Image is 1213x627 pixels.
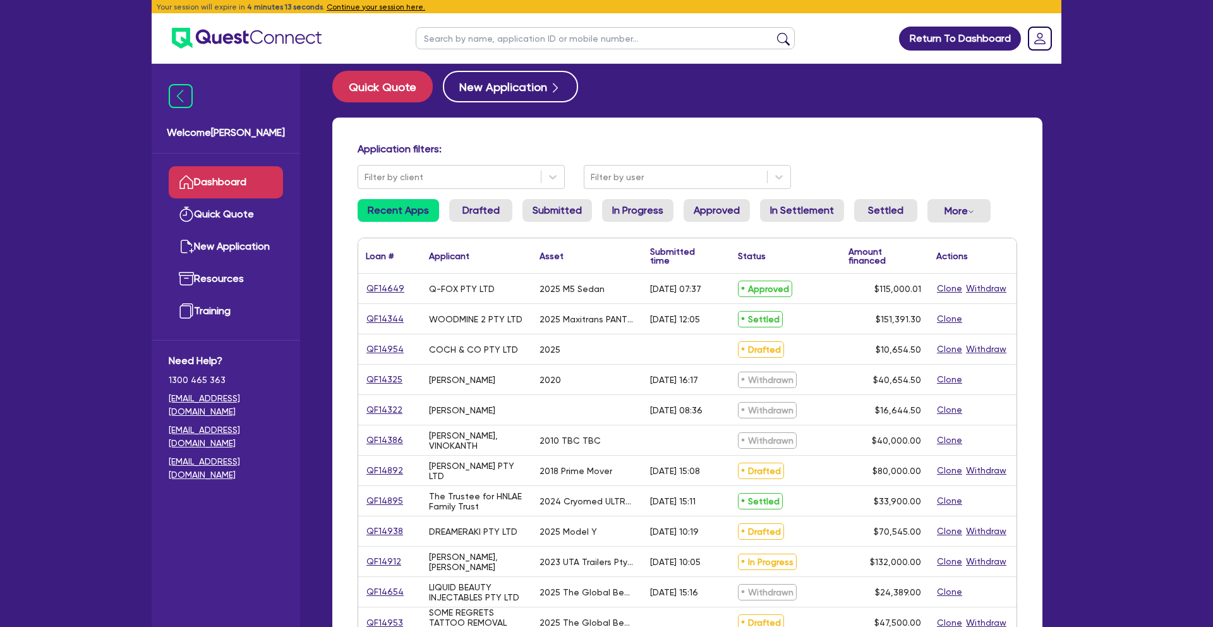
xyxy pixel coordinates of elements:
[429,284,495,294] div: Q-FOX PTY LTD
[927,199,991,222] button: Dropdown toggle
[1023,22,1056,55] a: Dropdown toggle
[738,584,797,600] span: Withdrawn
[874,284,921,294] span: $115,000.01
[875,405,921,415] span: $16,644.50
[936,252,968,260] div: Actions
[429,491,524,511] div: The Trustee for HNLAE Family Trust
[650,375,698,385] div: [DATE] 16:17
[179,207,194,222] img: quick-quote
[366,312,404,326] a: QF14344
[540,466,612,476] div: 2018 Prime Mover
[327,1,425,13] button: Continue your session here.
[738,252,766,260] div: Status
[429,344,518,355] div: COCH & CO PTY LTD
[540,496,635,506] div: 2024 Cryomed ULTRAFORMER III System UF3
[169,166,283,198] a: Dashboard
[965,281,1007,296] button: Withdraw
[167,125,285,140] span: Welcome [PERSON_NAME]
[936,372,963,387] button: Clone
[540,284,605,294] div: 2025 M5 Sedan
[540,314,635,324] div: 2025 Maxitrans PANTECH B STRAIGHT DECK TRIAXLE
[332,71,443,102] a: Quick Quote
[738,341,784,358] span: Drafted
[169,455,283,482] a: [EMAIL_ADDRESS][DOMAIN_NAME]
[872,435,921,446] span: $40,000.00
[650,466,700,476] div: [DATE] 15:08
[684,199,750,222] a: Approved
[876,314,921,324] span: $151,391.30
[650,557,701,567] div: [DATE] 10:05
[366,554,402,569] a: QF14912
[366,463,404,478] a: QF14892
[936,403,963,417] button: Clone
[540,557,635,567] div: 2023 UTA Trailers Pty Ltd [PERSON_NAME] Float Trailer
[650,587,698,597] div: [DATE] 15:16
[650,247,711,265] div: Submitted time
[429,527,517,537] div: DREAMERAKI PTY LTD
[247,3,323,11] span: 4 minutes 13 seconds
[429,405,495,415] div: [PERSON_NAME]
[936,554,963,569] button: Clone
[936,312,963,326] button: Clone
[366,433,404,447] a: QF14386
[358,143,1017,155] h4: Application filters:
[169,84,193,108] img: icon-menu-close
[172,28,322,49] img: quest-connect-logo-blue
[169,374,283,387] span: 1300 465 363
[936,494,963,508] button: Clone
[169,263,283,295] a: Resources
[936,463,963,478] button: Clone
[179,239,194,254] img: new-application
[602,199,673,222] a: In Progress
[429,430,524,451] div: [PERSON_NAME], VINOKANTH
[366,342,404,356] a: QF14954
[429,375,495,385] div: [PERSON_NAME]
[738,523,784,540] span: Drafted
[169,295,283,327] a: Training
[366,372,403,387] a: QF14325
[738,432,797,449] span: Withdrawn
[936,433,963,447] button: Clone
[429,582,524,602] div: LIQUID BEAUTY INJECTABLES PTY LTD
[650,527,699,537] div: [DATE] 10:19
[936,281,963,296] button: Clone
[965,554,1007,569] button: Withdraw
[540,252,564,260] div: Asset
[429,314,522,324] div: WOODMINE 2 PTY LTD
[169,231,283,263] a: New Application
[899,27,1021,51] a: Return To Dashboard
[738,554,797,570] span: In Progress
[429,552,524,572] div: [PERSON_NAME], [PERSON_NAME]
[429,252,469,260] div: Applicant
[179,271,194,286] img: resources
[876,344,921,355] span: $10,654.50
[874,527,921,537] span: $70,545.00
[540,344,560,355] div: 2025
[366,585,404,599] a: QF14654
[965,342,1007,356] button: Withdraw
[540,527,597,537] div: 2025 Model Y
[936,585,963,599] button: Clone
[366,494,404,508] a: QF14895
[358,199,439,222] a: Recent Apps
[738,402,797,418] span: Withdrawn
[872,466,921,476] span: $80,000.00
[179,303,194,319] img: training
[965,463,1007,478] button: Withdraw
[870,557,921,567] span: $132,000.00
[650,284,701,294] div: [DATE] 07:37
[443,71,578,102] a: New Application
[760,199,844,222] a: In Settlement
[738,463,784,479] span: Drafted
[449,199,512,222] a: Drafted
[169,423,283,450] a: [EMAIL_ADDRESS][DOMAIN_NAME]
[540,435,601,446] div: 2010 TBC TBC
[650,496,696,506] div: [DATE] 15:11
[874,496,921,506] span: $33,900.00
[650,405,703,415] div: [DATE] 08:36
[366,524,404,539] a: QF14938
[332,71,433,102] button: Quick Quote
[738,493,783,509] span: Settled
[522,199,592,222] a: Submitted
[366,403,403,417] a: QF14322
